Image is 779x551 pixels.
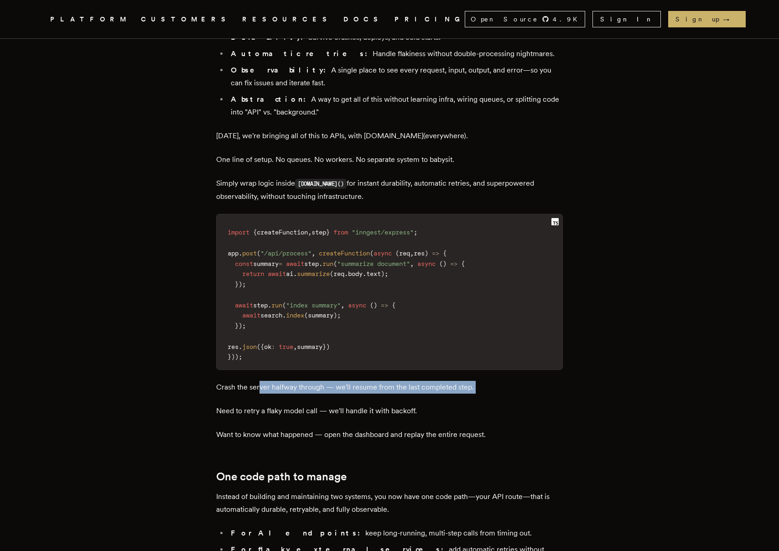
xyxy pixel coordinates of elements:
[271,343,275,350] span: :
[216,490,563,516] p: Instead of building and maintaining two systems, you now have one code path—your API route—that i...
[216,428,563,441] p: Want to know what happened — open the dashboard and replay the entire request.
[141,14,231,25] a: CUSTOMERS
[286,270,293,277] span: ai
[308,312,333,319] span: summary
[450,260,457,267] span: =>
[668,11,746,27] a: Sign up
[370,250,374,257] span: (
[297,270,330,277] span: summarize
[228,47,563,60] li: Handle flakiness without double-processing nightmares.
[374,250,392,257] span: async
[239,250,242,257] span: .
[432,250,439,257] span: =>
[268,301,271,309] span: .
[337,260,410,267] span: "summarize document"
[235,260,253,267] span: const
[592,11,661,27] a: Sign In
[279,260,282,267] span: =
[286,312,304,319] span: index
[50,14,130,25] button: PLATFORM
[395,14,465,25] a: PRICING
[260,250,312,257] span: "/api/process"
[260,343,264,350] span: {
[384,270,388,277] span: ;
[381,270,384,277] span: )
[417,260,436,267] span: async
[228,343,239,350] span: res
[282,312,286,319] span: .
[235,322,239,329] span: }
[352,229,414,236] span: "inngest/express"
[410,250,414,257] span: ,
[333,260,337,267] span: (
[216,130,563,142] p: [DATE], we're bringing all of this to APIs, with [DOMAIN_NAME](everywhere).
[295,179,347,189] code: [DOMAIN_NAME]()
[216,470,563,483] h2: One code path to manage
[330,270,333,277] span: (
[242,343,257,350] span: json
[425,250,428,257] span: )
[333,312,337,319] span: )
[235,301,253,309] span: await
[326,343,330,350] span: )
[319,250,370,257] span: createFunction
[410,260,414,267] span: ,
[322,260,333,267] span: run
[293,270,297,277] span: .
[228,64,563,89] li: A single place to see every request, input, output, and error—so you can fix issues and iterate f...
[322,343,326,350] span: }
[343,14,384,25] a: DOCS
[231,529,365,537] strong: For AI endpoints:
[264,343,271,350] span: ok
[257,250,260,257] span: (
[253,301,268,309] span: step
[399,250,410,257] span: req
[239,322,242,329] span: )
[228,250,239,257] span: app
[286,301,341,309] span: "index summary"
[228,229,249,236] span: import
[312,229,326,236] span: step
[253,260,279,267] span: summary
[242,270,264,277] span: return
[381,301,388,309] span: =>
[461,260,465,267] span: {
[337,312,341,319] span: ;
[242,250,257,257] span: post
[297,343,322,350] span: summary
[239,343,242,350] span: .
[235,353,239,360] span: )
[279,343,293,350] span: true
[348,270,363,277] span: body
[231,353,235,360] span: )
[282,301,286,309] span: (
[253,229,257,236] span: {
[231,49,373,58] strong: Automatic retries:
[395,250,399,257] span: (
[319,260,322,267] span: .
[228,93,563,119] li: A way to get all of this without learning infra, wiring queues, or splitting code into "API" vs. ...
[443,250,447,257] span: {
[260,312,282,319] span: search
[228,527,563,540] li: keep long-running, multi-step calls from timing out.
[370,301,374,309] span: (
[308,229,312,236] span: ,
[257,229,308,236] span: createFunction
[257,343,260,350] span: (
[239,281,242,288] span: )
[231,66,331,74] strong: Observability:
[553,15,583,24] span: 4.9 K
[304,312,308,319] span: (
[242,281,246,288] span: ;
[242,14,332,25] button: RESOURCES
[242,322,246,329] span: ;
[392,301,395,309] span: {
[414,250,425,257] span: res
[344,270,348,277] span: .
[235,281,239,288] span: }
[216,381,563,394] p: Crash the server halfway through — we'll resume from the last completed step.
[286,260,304,267] span: await
[326,229,330,236] span: }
